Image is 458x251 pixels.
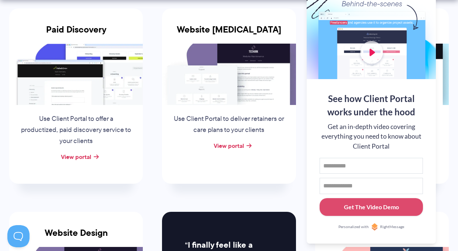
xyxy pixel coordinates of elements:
[320,198,423,216] button: Get The Video Demo
[320,122,423,151] div: Get an in-depth video covering everything you need to know about Client Portal
[380,224,404,230] span: RightMessage
[173,113,285,136] p: Use Client Portal to deliver retainers or care plans to your clients
[20,113,132,147] p: Use Client Portal to offer a productized, paid discovery service to your clients
[214,141,244,150] a: View portal
[7,225,30,247] iframe: Toggle Customer Support
[162,24,296,44] h3: Website [MEDICAL_DATA]
[9,24,143,44] h3: Paid Discovery
[338,224,369,230] span: Personalized with
[320,92,423,119] div: See how Client Portal works under the hood
[61,152,91,161] a: View portal
[371,223,378,231] img: Personalized with RightMessage
[344,203,399,211] div: Get The Video Demo
[320,223,423,231] a: Personalized withRightMessage
[9,228,143,247] h3: Website Design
